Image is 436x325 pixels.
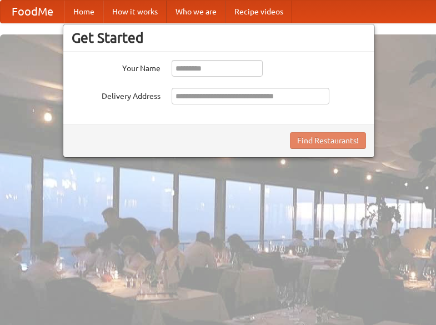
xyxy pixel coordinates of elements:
[1,1,64,23] a: FoodMe
[290,132,366,149] button: Find Restaurants!
[72,88,161,102] label: Delivery Address
[72,60,161,74] label: Your Name
[167,1,225,23] a: Who we are
[103,1,167,23] a: How it works
[64,1,103,23] a: Home
[72,29,366,46] h3: Get Started
[225,1,292,23] a: Recipe videos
